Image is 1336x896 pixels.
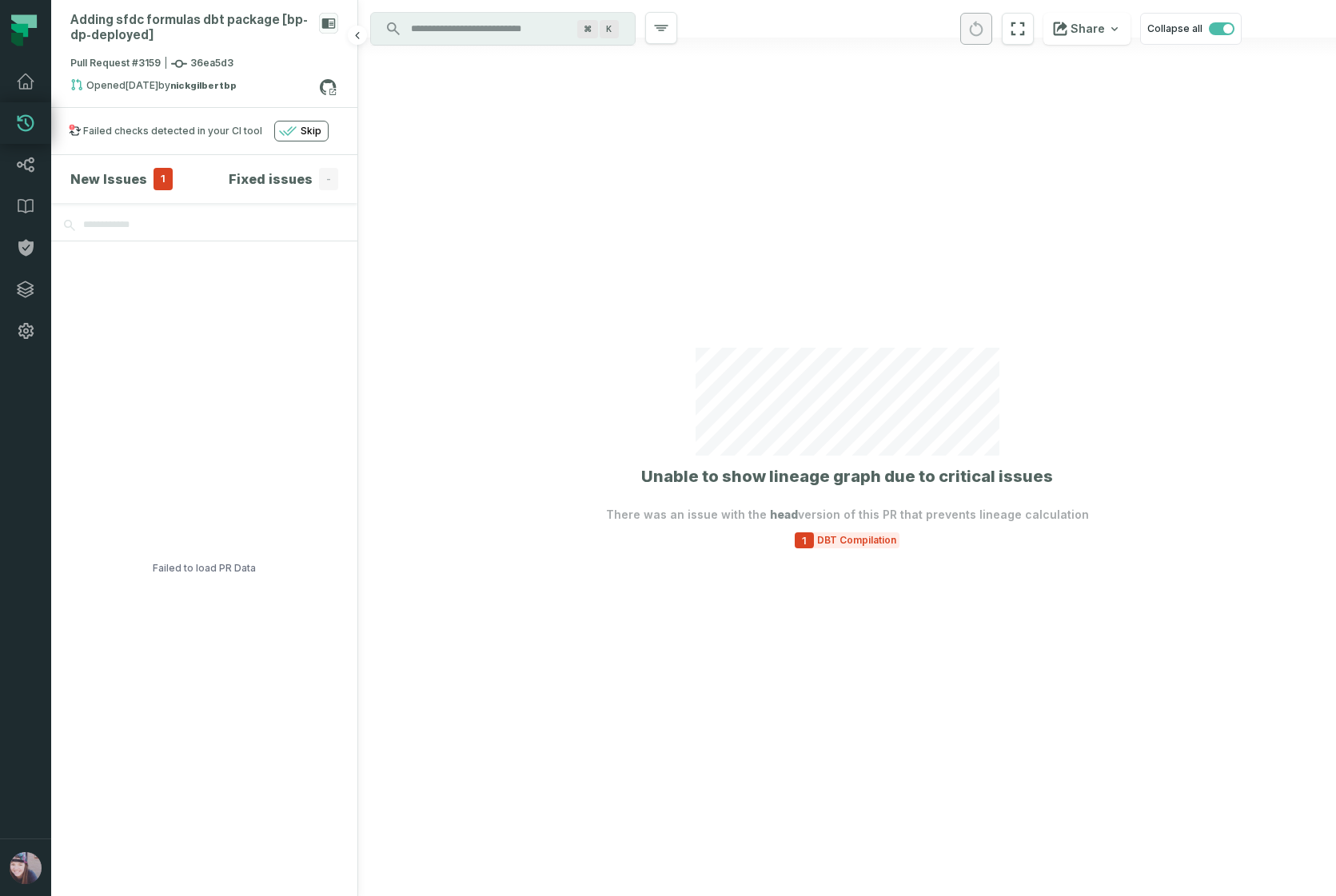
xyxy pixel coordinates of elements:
span: head [770,508,798,521]
button: 1DBT Compilation [795,532,899,548]
strong: nickgilbertbp [170,81,237,90]
div: Adding sfdc formulas dbt package [bp-dp-deployed] [70,13,313,43]
relative-time: Aug 11, 2025, 10:10 AM PDT [126,79,158,91]
button: New Issues1Fixed issues- [70,168,338,190]
button: Collapse all [1140,13,1242,45]
span: 1 [795,532,814,548]
p: There was an issue with the version of this PR that prevents lineage calculation [606,507,1089,523]
h1: Unable to show lineage graph due to critical issues [641,465,1053,488]
span: - [319,168,338,190]
img: avatar of Andrea Zoba [10,852,42,884]
span: Press ⌘ + K to focus the search bar [577,20,598,38]
button: Skip [274,121,329,141]
h4: New Issues [70,169,147,189]
span: DBT Compilation [814,534,899,547]
button: Share [1043,13,1131,45]
div: Opened by [70,78,319,98]
h4: Fixed issues [229,169,313,189]
span: Press ⌘ + K to focus the search bar [600,20,619,38]
span: 1 [154,168,173,190]
span: Pull Request #3159 36ea5d3 [70,56,233,72]
span: Skip [301,125,321,137]
div: Failed checks detected in your CI tool [83,125,262,137]
button: Hide browsing panel [348,26,367,45]
a: View on github [317,77,338,98]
